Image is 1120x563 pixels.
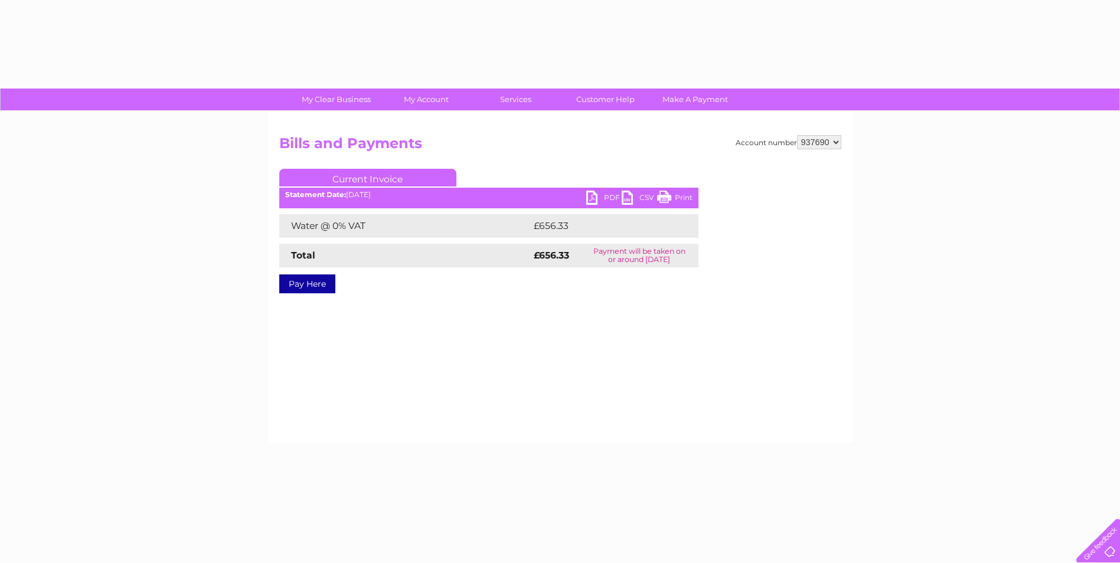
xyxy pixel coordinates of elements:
[291,250,315,261] strong: Total
[531,214,677,238] td: £656.33
[279,214,531,238] td: Water @ 0% VAT
[736,135,841,149] div: Account number
[534,250,569,261] strong: £656.33
[580,244,698,267] td: Payment will be taken on or around [DATE]
[467,89,564,110] a: Services
[622,191,657,208] a: CSV
[279,274,335,293] a: Pay Here
[557,89,654,110] a: Customer Help
[285,190,346,199] b: Statement Date:
[279,135,841,158] h2: Bills and Payments
[377,89,475,110] a: My Account
[646,89,744,110] a: Make A Payment
[279,191,698,199] div: [DATE]
[279,169,456,186] a: Current Invoice
[288,89,385,110] a: My Clear Business
[657,191,693,208] a: Print
[586,191,622,208] a: PDF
